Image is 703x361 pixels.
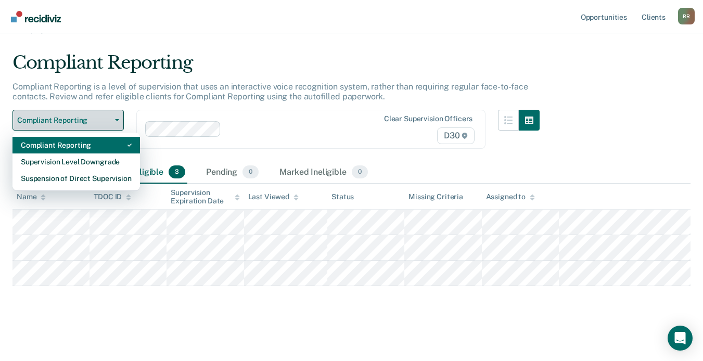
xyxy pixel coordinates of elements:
div: Compliant Reporting [12,52,540,82]
span: Compliant Reporting [17,116,111,125]
div: Last Viewed [248,192,299,201]
div: Compliant Reporting [21,137,132,153]
div: Open Intercom Messenger [668,326,693,351]
div: Marked Ineligible0 [277,161,370,184]
div: Missing Criteria [408,192,463,201]
div: Almost Eligible3 [103,161,187,184]
p: Compliant Reporting is a level of supervision that uses an interactive voice recognition system, ... [12,82,528,101]
div: R R [678,8,695,24]
img: Recidiviz [11,11,61,22]
div: Supervision Expiration Date [171,188,239,206]
div: Supervision Level Downgrade [21,153,132,170]
span: 3 [169,165,185,179]
div: Assigned to [486,192,535,201]
button: Profile dropdown button [678,8,695,24]
div: Suspension of Direct Supervision [21,170,132,187]
div: Pending0 [204,161,261,184]
div: TDOC ID [94,192,131,201]
span: 0 [352,165,368,179]
div: Clear supervision officers [384,114,472,123]
span: D30 [437,127,475,144]
span: 0 [242,165,259,179]
button: Compliant Reporting [12,110,124,131]
div: Name [17,192,46,201]
div: Status [331,192,354,201]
